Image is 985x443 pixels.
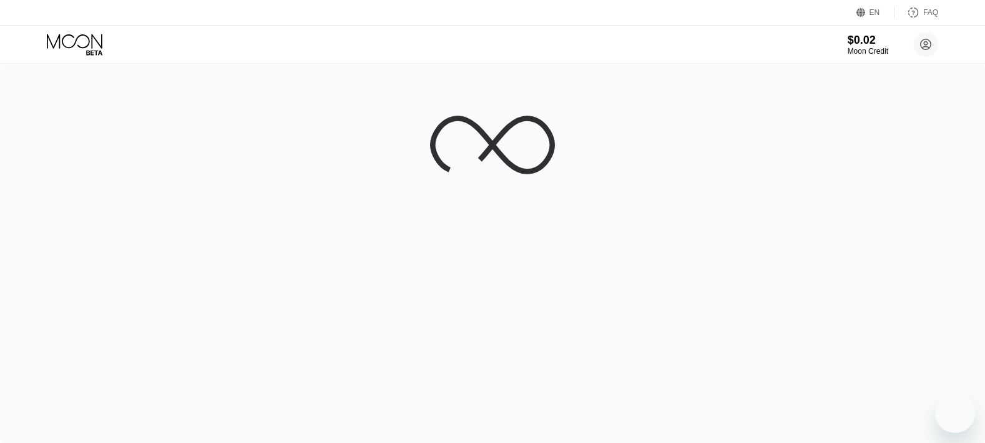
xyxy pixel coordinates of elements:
[894,6,938,19] div: FAQ
[848,34,888,47] div: $0.02
[935,393,975,433] iframe: Button to launch messaging window
[848,47,888,56] div: Moon Credit
[923,8,938,17] div: FAQ
[870,8,880,17] div: EN
[848,34,888,56] div: $0.02Moon Credit
[856,6,894,19] div: EN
